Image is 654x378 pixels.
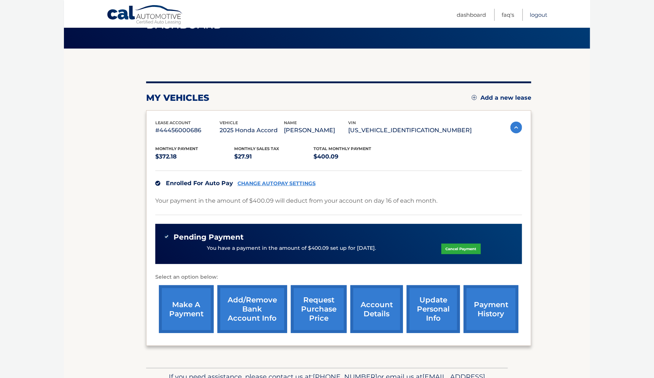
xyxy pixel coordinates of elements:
a: Cancel Payment [441,244,481,254]
p: $372.18 [155,152,235,162]
img: accordion-active.svg [510,122,522,133]
a: Add a new lease [472,94,531,102]
a: Logout [530,9,547,21]
a: CHANGE AUTOPAY SETTINGS [237,180,316,187]
span: lease account [155,120,191,125]
a: request purchase price [291,285,347,333]
span: Monthly Payment [155,146,198,151]
span: vin [348,120,356,125]
p: You have a payment in the amount of $400.09 set up for [DATE]. [207,244,376,252]
img: check-green.svg [164,234,169,239]
a: Cal Automotive [107,5,183,26]
a: account details [350,285,403,333]
img: check.svg [155,181,160,186]
p: Select an option below: [155,273,522,282]
p: [US_VEHICLE_IDENTIFICATION_NUMBER] [348,125,472,135]
p: $400.09 [313,152,393,162]
span: Total Monthly Payment [313,146,371,151]
span: Enrolled For Auto Pay [166,180,233,187]
h2: my vehicles [146,92,209,103]
a: update personal info [407,285,460,333]
span: Pending Payment [174,233,244,242]
a: Dashboard [457,9,486,21]
p: $27.91 [235,152,314,162]
span: Monthly sales Tax [235,146,280,151]
p: 2025 Honda Accord [220,125,284,135]
p: Your payment in the amount of $400.09 will deduct from your account on day 16 of each month. [155,196,437,206]
span: name [284,120,297,125]
img: add.svg [472,95,477,100]
a: FAQ's [502,9,514,21]
a: make a payment [159,285,214,333]
p: [PERSON_NAME] [284,125,348,135]
span: vehicle [220,120,238,125]
a: payment history [464,285,518,333]
p: #44456000686 [155,125,220,135]
a: Add/Remove bank account info [217,285,287,333]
